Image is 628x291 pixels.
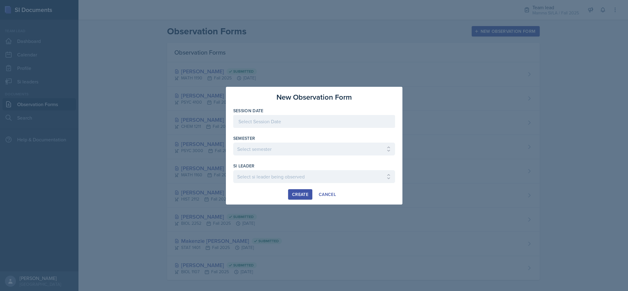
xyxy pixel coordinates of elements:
button: Cancel [315,189,340,200]
div: Create [292,192,308,197]
label: si leader [233,163,255,169]
h3: New Observation Form [276,92,352,103]
label: Session Date [233,108,264,114]
button: Create [288,189,312,200]
label: Semester [233,135,255,141]
div: Cancel [319,192,336,197]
